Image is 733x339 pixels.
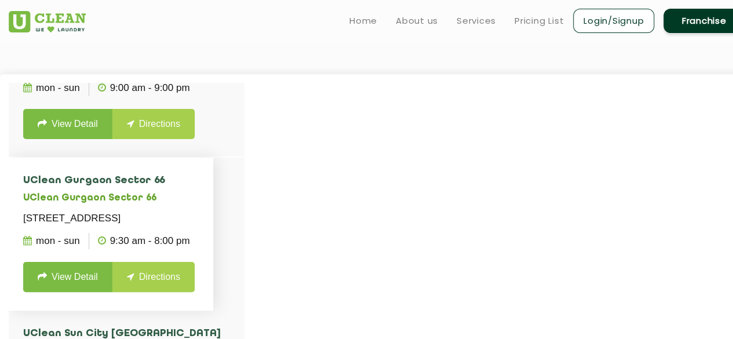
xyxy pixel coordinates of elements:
img: UClean Laundry and Dry Cleaning [9,11,86,32]
a: View Detail [23,262,112,292]
a: Directions [112,109,195,139]
p: 9:00 AM - 9:00 PM [98,80,190,96]
a: View Detail [23,109,112,139]
p: Mon - Sun [23,80,80,96]
a: Pricing List [515,14,564,28]
a: Services [457,14,496,28]
h4: UClean Gurgaon Sector 66 [23,175,199,187]
a: Home [349,14,377,28]
a: About us [396,14,438,28]
a: Login/Signup [573,9,654,33]
h5: UClean Gurgaon Sector 66 [23,193,199,204]
p: 9:30 AM - 8:00 PM [98,233,190,249]
a: Directions [112,262,195,292]
p: Mon - Sun [23,233,80,249]
p: [STREET_ADDRESS] [23,210,199,227]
